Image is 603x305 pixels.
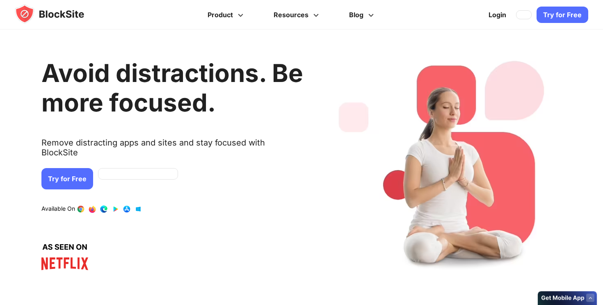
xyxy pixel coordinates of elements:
[15,4,100,24] img: blocksite-icon.5d769676.svg
[41,168,93,189] a: Try for Free
[484,5,511,25] a: Login
[41,205,75,213] text: Available On
[537,7,588,23] a: Try for Free
[41,58,303,117] h1: Avoid distractions. Be more focused.
[41,138,303,164] text: Remove distracting apps and sites and stay focused with BlockSite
